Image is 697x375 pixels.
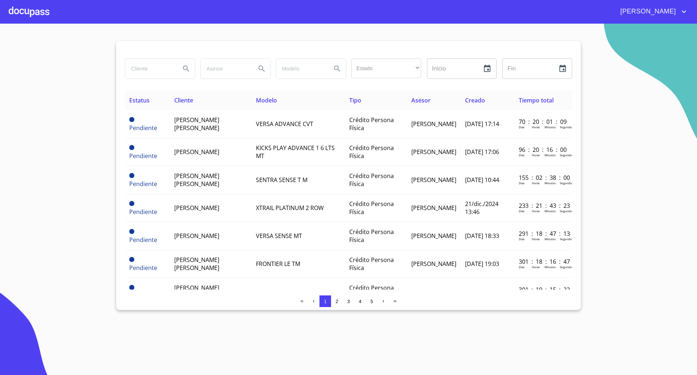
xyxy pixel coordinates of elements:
span: Estatus [129,96,150,104]
span: [PERSON_NAME] [PERSON_NAME] [174,256,219,272]
span: SENTRA SENSE T M [256,176,307,184]
span: Asesor [411,96,431,104]
p: Segundos [560,237,573,241]
p: 301 : 18 : 16 : 47 [519,258,568,266]
span: Pendiente [129,229,134,234]
p: Dias [519,265,525,269]
span: Crédito Persona Física [349,200,394,216]
p: Horas [532,209,540,213]
p: Horas [532,237,540,241]
span: [PERSON_NAME] [615,6,680,17]
span: Pendiente [129,180,157,188]
span: Tiempo total [519,96,554,104]
span: [PERSON_NAME] [411,260,456,268]
p: Minutos [545,209,556,213]
p: Dias [519,153,525,157]
span: Cliente [174,96,193,104]
span: Pendiente [129,236,157,244]
span: 3 [347,299,350,304]
span: Creado [465,96,485,104]
p: Horas [532,125,540,129]
span: Pendiente [129,264,157,272]
p: 301 : 19 : 15 : 22 [519,286,568,294]
button: 3 [343,295,354,307]
p: 233 : 21 : 43 : 23 [519,202,568,210]
p: Segundos [560,153,573,157]
span: 1 [324,299,326,304]
span: Pendiente [129,145,134,150]
p: Horas [532,181,540,185]
button: 2 [331,295,343,307]
span: Tipo [349,96,361,104]
span: Pendiente [129,117,134,122]
p: Segundos [560,181,573,185]
p: Dias [519,209,525,213]
p: Dias [519,237,525,241]
p: 96 : 20 : 16 : 00 [519,146,568,154]
p: Minutos [545,125,556,129]
span: Pendiente [129,285,134,290]
p: 70 : 20 : 01 : 09 [519,118,568,126]
span: Crédito Persona Física [349,228,394,244]
span: Crédito Persona Física [349,144,394,160]
input: search [276,59,326,78]
p: Minutos [545,181,556,185]
span: [DATE] 17:14 [465,120,499,128]
span: [PERSON_NAME] [411,288,456,296]
p: Dias [519,125,525,129]
p: 155 : 02 : 38 : 00 [519,174,568,182]
span: Pendiente [129,152,157,160]
button: 5 [366,295,378,307]
span: Pendiente [129,201,134,206]
span: KICKS PLAY ADVANCE 1 6 LTS MT [256,144,335,160]
span: Modelo [256,96,277,104]
span: [PERSON_NAME] [411,204,456,212]
span: [DATE] 10:44 [465,176,499,184]
span: Crédito Persona Física [349,116,394,132]
span: [PERSON_NAME] [411,232,456,240]
span: [DATE] 18:07 [465,288,499,296]
p: Horas [532,153,540,157]
p: Minutos [545,237,556,241]
span: 5 [370,299,373,304]
span: VERSA SENSE MT [256,232,302,240]
button: Search [178,60,195,77]
span: Pendiente [129,208,157,216]
span: 4 [359,299,361,304]
span: Pendiente [129,173,134,178]
span: Crédito Persona Física [349,284,394,300]
span: VERSA ADVANCE CVT [256,120,313,128]
span: Pendiente [129,257,134,262]
span: FRONTIER LE TM [256,260,300,268]
span: [PERSON_NAME] [174,148,219,156]
input: search [125,59,175,78]
p: Horas [532,265,540,269]
span: [DATE] 17:06 [465,148,499,156]
p: Minutos [545,153,556,157]
span: [PERSON_NAME] [PERSON_NAME] [174,172,219,188]
p: Dias [519,181,525,185]
p: Segundos [560,265,573,269]
p: Segundos [560,209,573,213]
span: [PERSON_NAME] [411,148,456,156]
span: [DATE] 18:33 [465,232,499,240]
span: Crédito Persona Física [349,256,394,272]
span: [PERSON_NAME] [174,204,219,212]
span: [PERSON_NAME] [411,176,456,184]
span: Crédito Persona Física [349,172,394,188]
button: Search [329,60,346,77]
button: Search [253,60,270,77]
span: [PERSON_NAME] [PERSON_NAME] [174,284,219,300]
p: 291 : 18 : 47 : 13 [519,230,568,238]
div: ​ [351,59,421,78]
p: Minutos [545,265,556,269]
span: [DATE] 19:03 [465,260,499,268]
input: search [201,59,250,78]
span: Pendiente [129,124,157,132]
button: account of current user [615,6,688,17]
span: [PERSON_NAME] [411,120,456,128]
button: 1 [319,295,331,307]
span: [PERSON_NAME] [PERSON_NAME] [174,116,219,132]
button: 4 [354,295,366,307]
span: 21/dic./2024 13:46 [465,200,498,216]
